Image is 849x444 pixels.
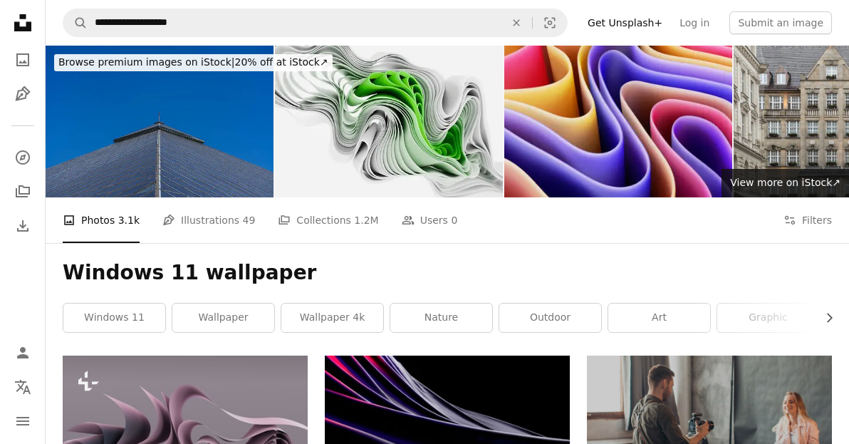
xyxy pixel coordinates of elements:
[63,9,568,37] form: Find visuals sitewide
[278,197,378,243] a: Collections 1.2M
[281,304,383,332] a: wallpaper 4k
[730,177,840,188] span: View more on iStock ↗
[9,46,37,74] a: Photos
[63,304,165,332] a: windows 11
[579,11,671,34] a: Get Unsplash+
[9,177,37,206] a: Collections
[390,304,492,332] a: nature
[9,212,37,240] a: Download History
[58,56,234,68] span: Browse premium images on iStock |
[671,11,718,34] a: Log in
[9,407,37,435] button: Menu
[504,46,732,197] img: Colorful 3d wallpaper 3840x1600 featuring shape windows 11 style. 3d rendering.
[63,9,88,36] button: Search Unsplash
[9,339,37,367] a: Log in / Sign up
[501,9,532,36] button: Clear
[9,80,37,108] a: Illustrations
[172,304,274,332] a: wallpaper
[9,143,37,172] a: Explore
[243,212,256,228] span: 49
[9,373,37,401] button: Language
[533,9,567,36] button: Visual search
[58,56,328,68] span: 20% off at iStock ↗
[46,46,274,197] img: Symmetrical glass windows of a building
[729,11,832,34] button: Submit an image
[499,304,601,332] a: outdoor
[63,418,308,431] a: a computer generated image of an abstract design
[325,423,570,435] a: a close up of a cell phone with a black background
[717,304,819,332] a: graphic
[451,212,457,228] span: 0
[275,46,503,197] img: A green and white abstract image with a lot of white cloth stripes. Trendy modern image in Window...
[402,197,458,243] a: Users 0
[608,304,710,332] a: art
[783,197,832,243] button: Filters
[46,46,341,80] a: Browse premium images on iStock|20% off at iStock↗
[63,260,832,286] h1: Windows 11 wallpaper
[162,197,255,243] a: Illustrations 49
[816,304,832,332] button: scroll list to the right
[722,169,849,197] a: View more on iStock↗
[354,212,378,228] span: 1.2M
